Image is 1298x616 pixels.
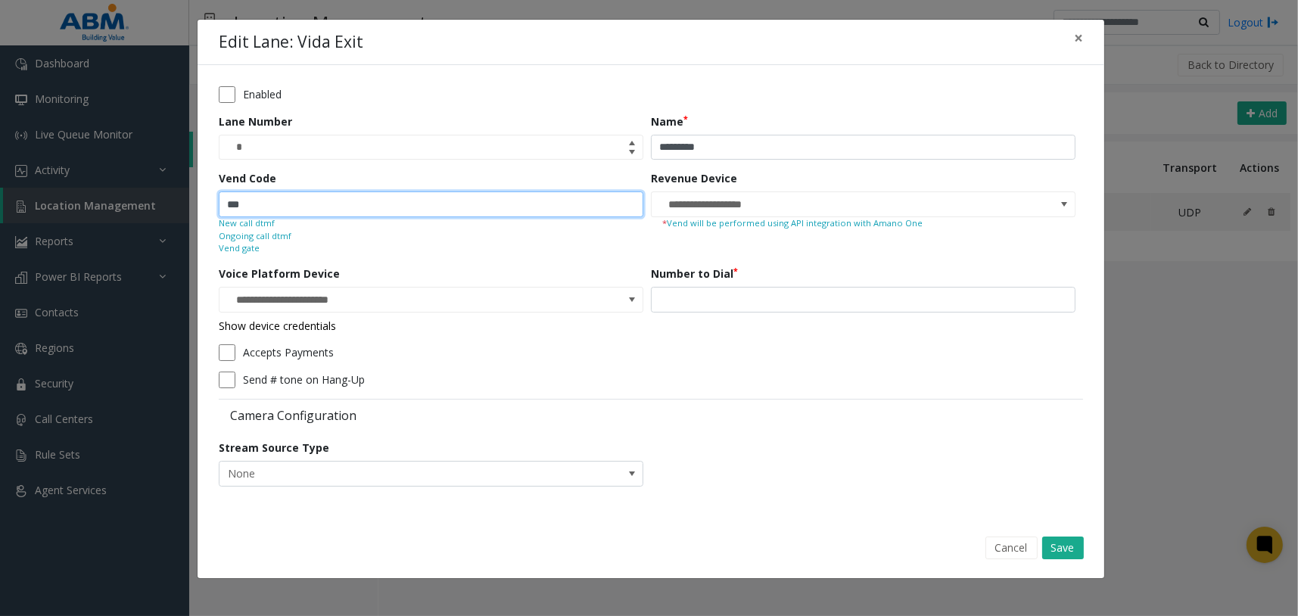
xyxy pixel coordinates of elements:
[219,319,336,333] a: Show device credentials
[219,242,260,255] small: Vend gate
[219,462,558,486] span: None
[219,170,276,186] label: Vend Code
[662,217,1064,230] small: Vend will be performed using API integration with Amano One
[1042,537,1084,559] button: Save
[219,266,340,282] label: Voice Platform Device
[651,266,738,282] label: Number to Dial
[219,230,291,243] small: Ongoing call dtmf
[219,440,329,456] label: Stream Source Type
[243,372,365,387] label: Send # tone on Hang-Up
[1074,27,1083,48] span: ×
[219,407,647,424] label: Camera Configuration
[985,537,1038,559] button: Cancel
[621,135,643,148] span: Increase value
[1063,20,1094,57] button: Close
[219,114,292,129] label: Lane Number
[243,86,282,102] label: Enabled
[243,344,334,360] label: Accepts Payments
[621,148,643,160] span: Decrease value
[651,170,737,186] label: Revenue Device
[219,30,363,54] h4: Edit Lane: Vida Exit
[219,217,275,230] small: New call dtmf
[651,114,688,129] label: Name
